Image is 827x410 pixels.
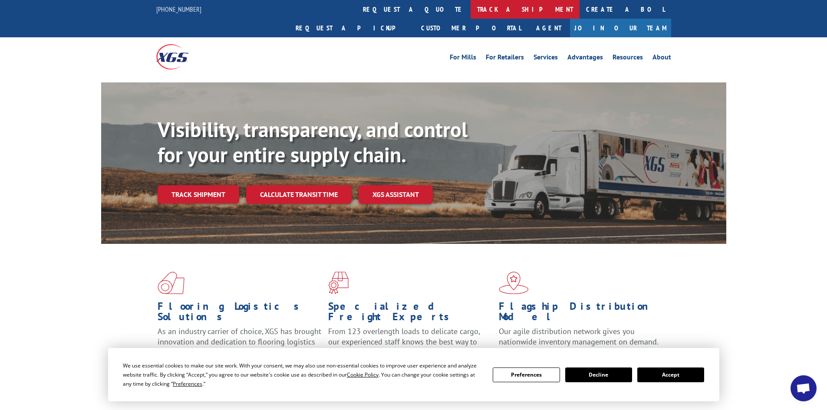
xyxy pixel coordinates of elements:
[328,272,349,294] img: xgs-icon-focused-on-flooring-red
[499,272,529,294] img: xgs-icon-flagship-distribution-model-red
[450,54,476,63] a: For Mills
[567,54,603,63] a: Advantages
[534,54,558,63] a: Services
[328,301,492,326] h1: Specialized Freight Experts
[246,185,352,204] a: Calculate transit time
[637,367,704,382] button: Accept
[486,54,524,63] a: For Retailers
[328,326,492,365] p: From 123 overlength loads to delicate cargo, our experienced staff knows the best way to move you...
[158,116,468,168] b: Visibility, transparency, and control for your entire supply chain.
[123,361,482,388] div: We use essential cookies to make our site work. With your consent, we may also use non-essential ...
[289,19,415,37] a: Request a pickup
[158,272,185,294] img: xgs-icon-total-supply-chain-intelligence-red
[415,19,527,37] a: Customer Portal
[359,185,433,204] a: XGS ASSISTANT
[791,375,817,401] div: Open chat
[613,54,643,63] a: Resources
[652,54,671,63] a: About
[158,185,239,203] a: Track shipment
[158,326,321,357] span: As an industry carrier of choice, XGS has brought innovation and dedication to flooring logistics...
[158,301,322,326] h1: Flooring Logistics Solutions
[173,380,202,387] span: Preferences
[108,348,719,401] div: Cookie Consent Prompt
[499,326,659,347] span: Our agile distribution network gives you nationwide inventory management on demand.
[347,371,379,378] span: Cookie Policy
[156,5,201,13] a: [PHONE_NUMBER]
[527,19,570,37] a: Agent
[499,301,663,326] h1: Flagship Distribution Model
[565,367,632,382] button: Decline
[570,19,671,37] a: Join Our Team
[493,367,560,382] button: Preferences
